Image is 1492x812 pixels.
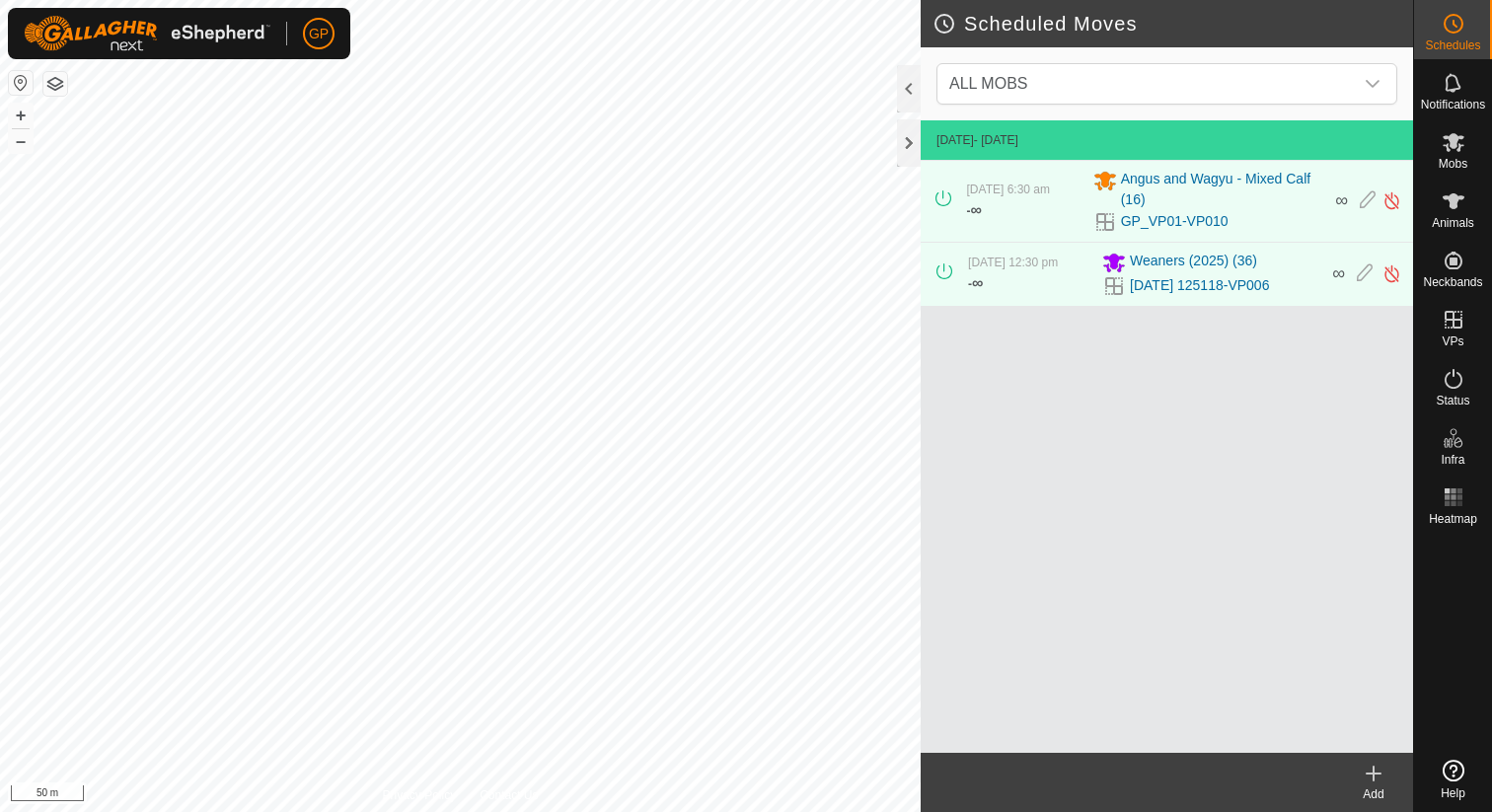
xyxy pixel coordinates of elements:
div: - [967,198,982,222]
button: Reset Map [9,71,33,95]
button: + [9,104,33,127]
span: Status [1436,395,1469,406]
span: ∞ [1335,190,1348,210]
a: GP_VP01-VP010 [1121,211,1229,232]
a: Privacy Policy [382,786,456,804]
span: ∞ [1332,263,1345,283]
span: ∞ [971,201,982,218]
a: Help [1414,752,1492,807]
img: Turn off schedule move [1382,190,1401,211]
span: Heatmap [1429,513,1477,525]
span: [DATE] [936,133,974,147]
span: Neckbands [1423,276,1482,288]
span: Angus and Wagyu - Mixed Calf (16) [1121,169,1324,210]
span: Help [1441,787,1465,799]
button: – [9,129,33,153]
div: dropdown trigger [1353,64,1392,104]
span: - [DATE] [974,133,1018,147]
a: Contact Us [480,786,538,804]
span: ∞ [972,274,983,291]
h2: Scheduled Moves [932,12,1413,36]
span: Animals [1432,217,1474,229]
span: Mobs [1439,158,1467,170]
img: Turn off schedule move [1382,263,1401,284]
span: [DATE] 6:30 am [967,183,1050,196]
div: - [968,271,983,295]
span: Schedules [1425,39,1480,51]
span: Weaners (2025) (36) [1130,251,1257,274]
span: Infra [1441,454,1464,466]
span: GP [309,24,329,44]
span: VPs [1442,335,1463,347]
a: [DATE] 125118-VP006 [1130,275,1269,296]
button: Map Layers [43,72,67,96]
span: [DATE] 12:30 pm [968,256,1058,269]
div: Add [1334,785,1413,803]
span: ALL MOBS [949,75,1027,92]
span: Notifications [1421,99,1485,111]
span: ALL MOBS [941,64,1353,104]
img: Gallagher Logo [24,16,270,51]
